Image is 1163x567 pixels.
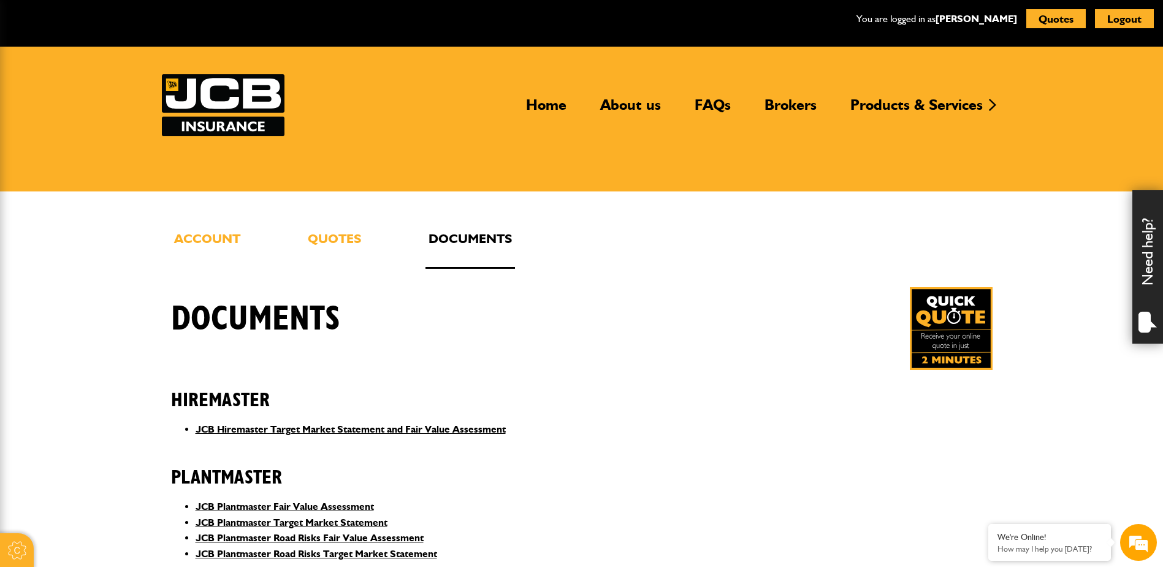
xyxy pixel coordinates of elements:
[591,96,670,124] a: About us
[517,96,576,124] a: Home
[196,501,374,512] a: JCB Plantmaster Fair Value Assessment
[171,228,243,269] a: Account
[1095,9,1154,28] button: Logout
[755,96,826,124] a: Brokers
[856,11,1017,27] p: You are logged in as
[910,287,993,370] a: Get your insurance quote in just 2-minutes
[171,370,993,412] h2: Hiremaster
[1132,190,1163,344] div: Need help?
[196,532,424,544] a: JCB Plantmaster Road Risks Fair Value Assessment
[841,96,992,124] a: Products & Services
[162,74,284,136] a: JCB Insurance Services
[171,299,340,340] h1: Documents
[425,228,515,269] a: Documents
[162,74,284,136] img: JCB Insurance Services logo
[910,287,993,370] img: Quick Quote
[196,423,506,435] a: JCB Hiremaster Target Market Statement and Fair Value Assessment
[171,447,993,489] h2: Plantmaster
[997,532,1102,542] div: We're Online!
[196,548,437,560] a: JCB Plantmaster Road Risks Target Market Statement
[936,13,1017,25] a: [PERSON_NAME]
[997,544,1102,553] p: How may I help you today?
[685,96,740,124] a: FAQs
[305,228,364,269] a: Quotes
[196,517,387,528] a: JCB Plantmaster Target Market Statement
[1026,9,1086,28] button: Quotes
